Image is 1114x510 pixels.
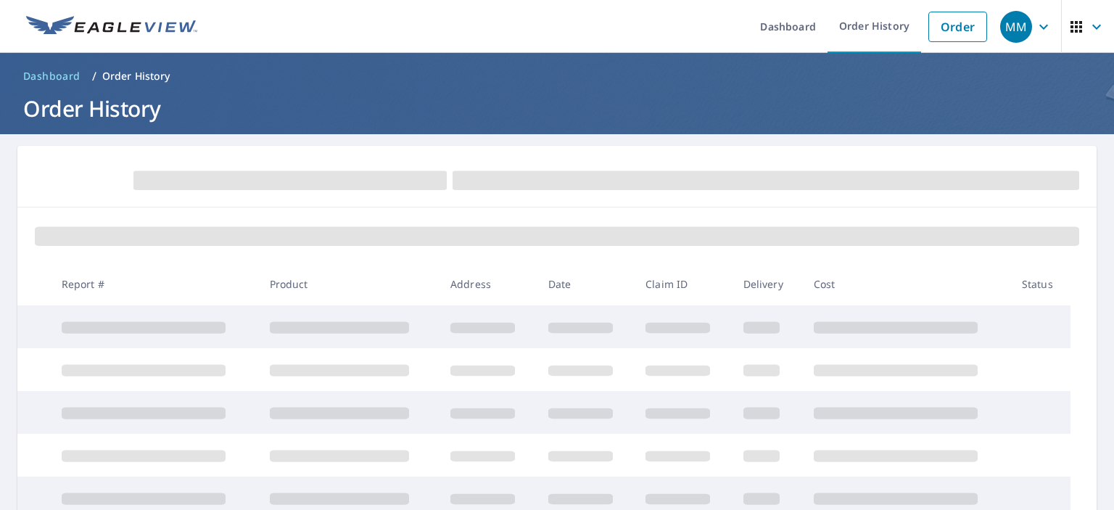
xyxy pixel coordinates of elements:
a: Dashboard [17,65,86,88]
span: Dashboard [23,69,81,83]
th: Cost [802,263,1010,305]
p: Order History [102,69,170,83]
a: Order [928,12,987,42]
th: Date [537,263,635,305]
th: Claim ID [634,263,732,305]
th: Status [1010,263,1070,305]
img: EV Logo [26,16,197,38]
th: Product [258,263,440,305]
th: Delivery [732,263,802,305]
nav: breadcrumb [17,65,1097,88]
th: Report # [50,263,258,305]
li: / [92,67,96,85]
th: Address [439,263,537,305]
div: MM [1000,11,1032,43]
h1: Order History [17,94,1097,123]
